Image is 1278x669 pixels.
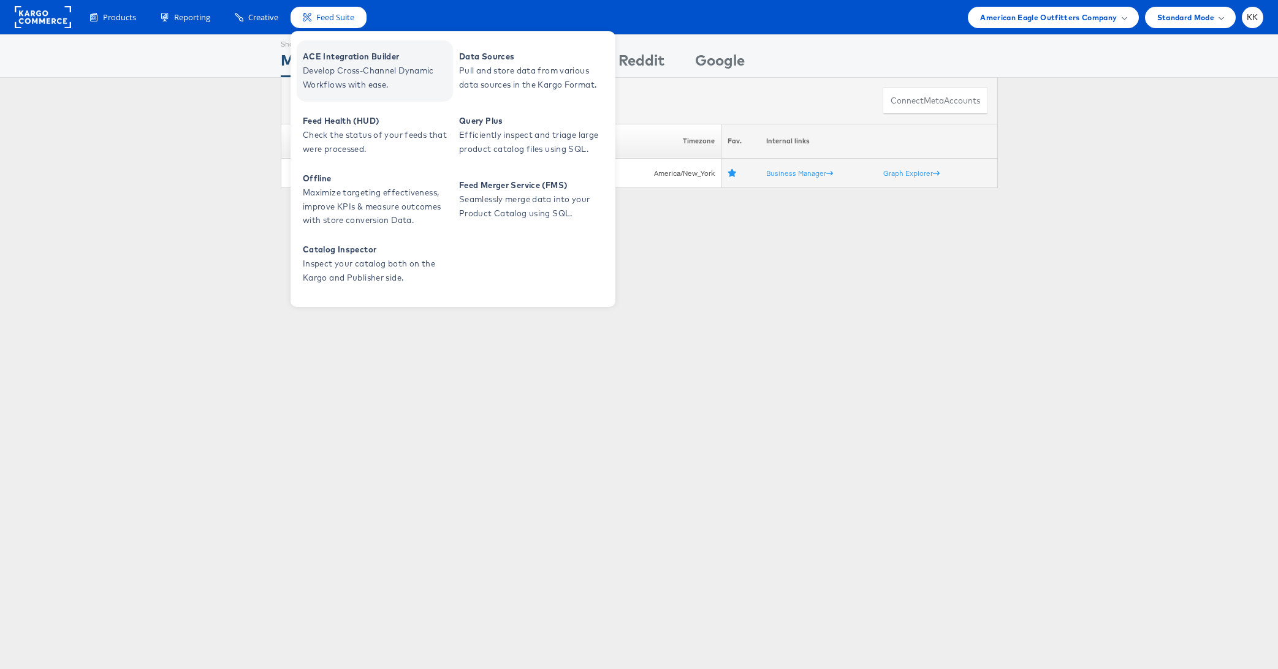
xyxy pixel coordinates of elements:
span: meta [924,95,944,107]
span: Check the status of your feeds that were processed. [303,128,450,156]
span: Creative [248,12,278,23]
span: Products [103,12,136,23]
a: Query Plus Efficiently inspect and triage large product catalog files using SQL. [453,105,609,166]
span: Efficiently inspect and triage large product catalog files using SQL. [459,128,606,156]
span: Maximize targeting effectiveness, improve KPIs & measure outcomes with store conversion Data. [303,186,450,227]
span: Feed Health (HUD) [303,114,450,128]
span: Query Plus [459,114,606,128]
div: Showing [281,35,318,50]
span: Standard Mode [1157,11,1214,24]
span: Feed Suite [316,12,354,23]
button: ConnectmetaAccounts [883,87,988,115]
a: Graph Explorer [883,168,940,178]
div: Meta [281,50,318,77]
span: Feed Merger Service (FMS) [459,178,606,192]
a: ACE Integration Builder Develop Cross-Channel Dynamic Workflows with ease. [297,40,453,102]
a: Business Manager [766,168,833,178]
div: Reddit [618,50,664,77]
span: Reporting [174,12,210,23]
td: America/New_York [612,159,721,188]
span: Develop Cross-Channel Dynamic Workflows with ease. [303,64,450,92]
th: Timezone [612,124,721,159]
span: Data Sources [459,50,606,64]
span: American Eagle Outfitters Company [980,11,1117,24]
span: Catalog Inspector [303,243,450,257]
span: Pull and store data from various data sources in the Kargo Format. [459,64,606,92]
a: Catalog Inspector Inspect your catalog both on the Kargo and Publisher side. [297,233,453,295]
span: KK [1247,13,1258,21]
div: Google [695,50,745,77]
span: Seamlessly merge data into your Product Catalog using SQL. [459,192,606,221]
a: Feed Merger Service (FMS) Seamlessly merge data into your Product Catalog using SQL. [453,169,609,230]
span: Inspect your catalog both on the Kargo and Publisher side. [303,257,450,285]
a: Offline Maximize targeting effectiveness, improve KPIs & measure outcomes with store conversion D... [297,169,453,230]
a: Feed Health (HUD) Check the status of your feeds that were processed. [297,105,453,166]
th: Status [281,124,332,159]
span: ACE Integration Builder [303,50,450,64]
span: Offline [303,172,450,186]
a: Data Sources Pull and store data from various data sources in the Kargo Format. [453,40,609,102]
